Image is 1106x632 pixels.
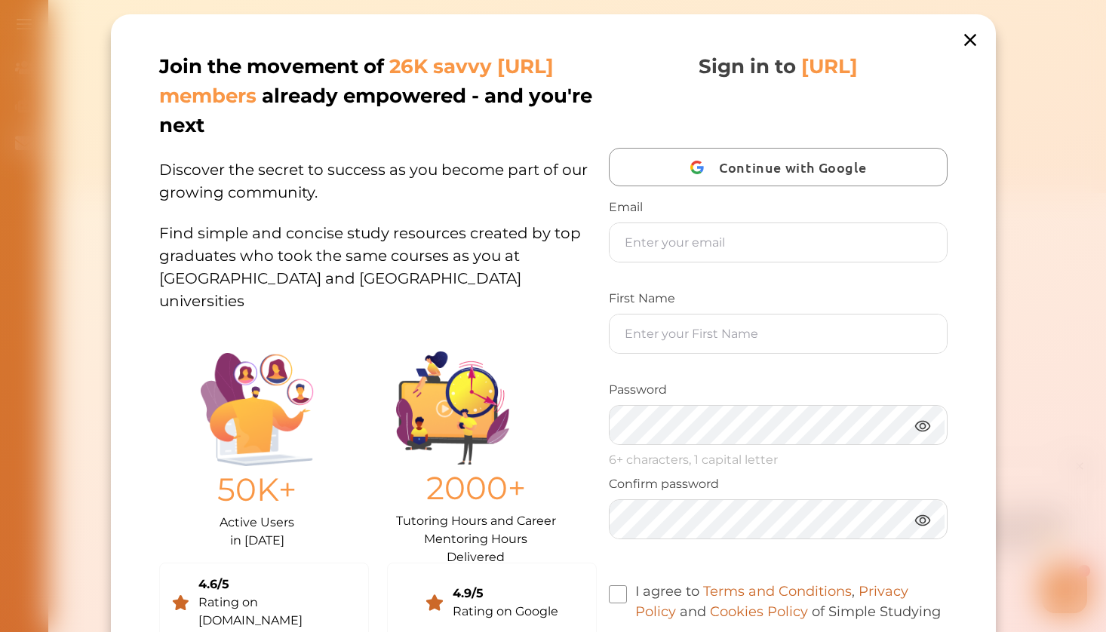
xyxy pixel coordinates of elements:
[132,15,161,44] img: Nini
[801,54,858,78] span: [URL]
[635,583,908,620] a: Privacy Policy
[609,290,947,308] p: First Name
[334,110,346,122] i: 1
[395,512,555,551] p: Tutoring Hours and Career Mentoring Hours Delivered
[159,204,597,312] p: Find simple and concise study resources created by top graduates who took the same courses as you...
[170,25,187,40] div: Nini
[180,51,194,66] span: 👋
[719,149,874,185] span: Continue with Google
[699,52,858,81] p: Sign in to
[609,381,947,399] p: Password
[159,52,594,140] p: Join the movement of already empowered - and you're next
[159,54,554,108] span: 26K savvy [URL] members
[200,353,313,466] img: Illustration.25158f3c.png
[609,148,947,186] button: Continue with Google
[453,584,558,603] div: 4.9/5
[395,465,555,512] p: 2000+
[200,466,313,514] p: 50K+
[132,51,332,96] p: Hey there If you have any questions, I'm here to help! Just text back 'Hi' and choose from the fo...
[913,416,931,435] img: eye.3286bcf0.webp
[703,583,852,600] a: Terms and Conditions
[609,198,947,216] p: Email
[710,603,808,620] a: Cookies Policy
[159,140,597,204] p: Discover the secret to success as you become part of our growing community.
[301,81,315,96] span: 🌟
[610,314,946,353] input: Enter your First Name
[198,575,355,594] div: 4.6/5
[200,514,313,550] p: Active Users in [DATE]
[609,475,947,493] p: Confirm password
[913,511,931,529] img: eye.3286bcf0.webp
[198,594,355,630] div: Rating on [DOMAIN_NAME]
[609,581,947,622] label: I agree to , and of Simple Studying
[609,451,947,469] p: 6+ characters, 1 capital letter
[395,351,508,465] img: Group%201403.ccdcecb8.png
[453,603,558,621] div: Rating on Google
[610,223,946,262] input: Enter your email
